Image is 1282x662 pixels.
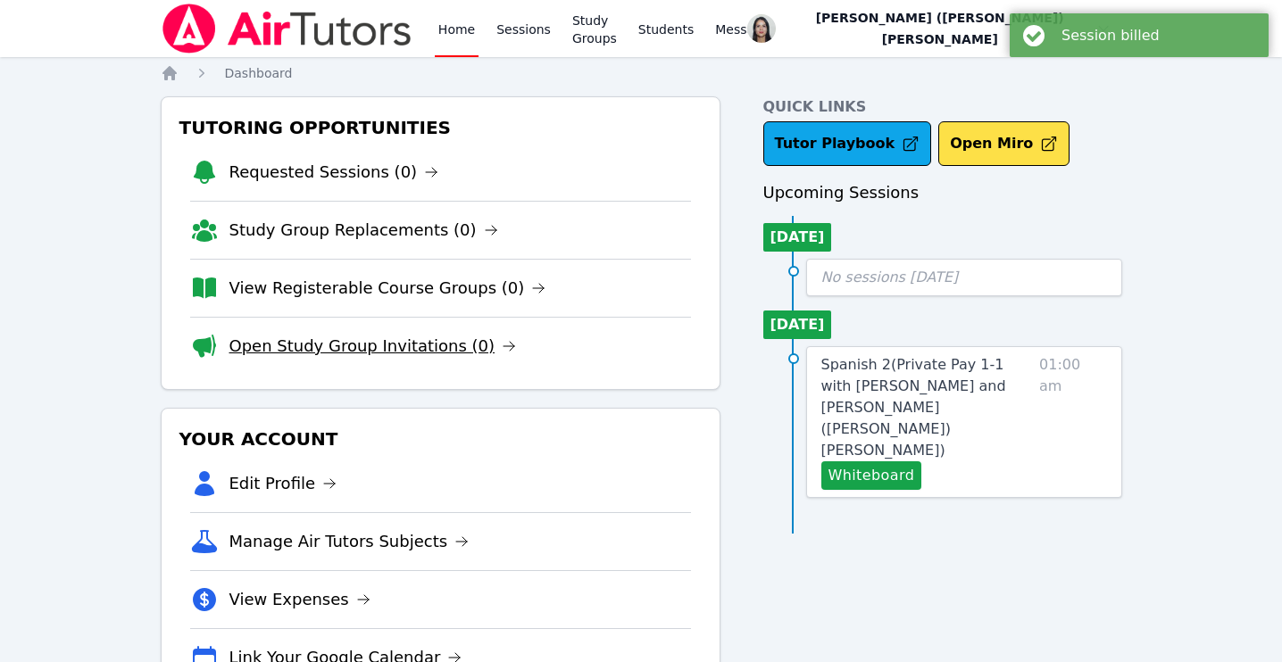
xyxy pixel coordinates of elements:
h3: Tutoring Opportunities [176,112,705,144]
a: Tutor Playbook [763,121,932,166]
a: Open Study Group Invitations (0) [229,334,517,359]
a: View Registerable Course Groups (0) [229,276,546,301]
h3: Upcoming Sessions [763,180,1122,205]
img: Air Tutors [161,4,413,54]
a: Dashboard [225,64,293,82]
span: No sessions [DATE] [821,269,959,285]
a: Study Group Replacements (0) [229,218,498,243]
span: Spanish 2 ( Private Pay 1-1 with [PERSON_NAME] and [PERSON_NAME] ([PERSON_NAME]) [PERSON_NAME] ) [821,356,1006,459]
a: View Expenses [229,587,370,612]
a: Spanish 2(Private Pay 1-1 with [PERSON_NAME] and [PERSON_NAME] ([PERSON_NAME]) [PERSON_NAME]) [821,354,1033,461]
li: [DATE] [763,223,832,252]
span: Messages [715,21,777,38]
span: 01:00 am [1039,354,1106,490]
div: Session billed [1061,27,1255,44]
a: Edit Profile [229,471,337,496]
li: [DATE] [763,310,832,339]
button: Open Miro [938,121,1070,166]
button: Whiteboard [821,461,922,490]
h4: Quick Links [763,96,1122,118]
nav: Breadcrumb [161,64,1122,82]
h3: Your Account [176,423,705,455]
a: Manage Air Tutors Subjects [229,529,470,554]
span: Dashboard [225,66,293,80]
a: Requested Sessions (0) [229,160,439,185]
